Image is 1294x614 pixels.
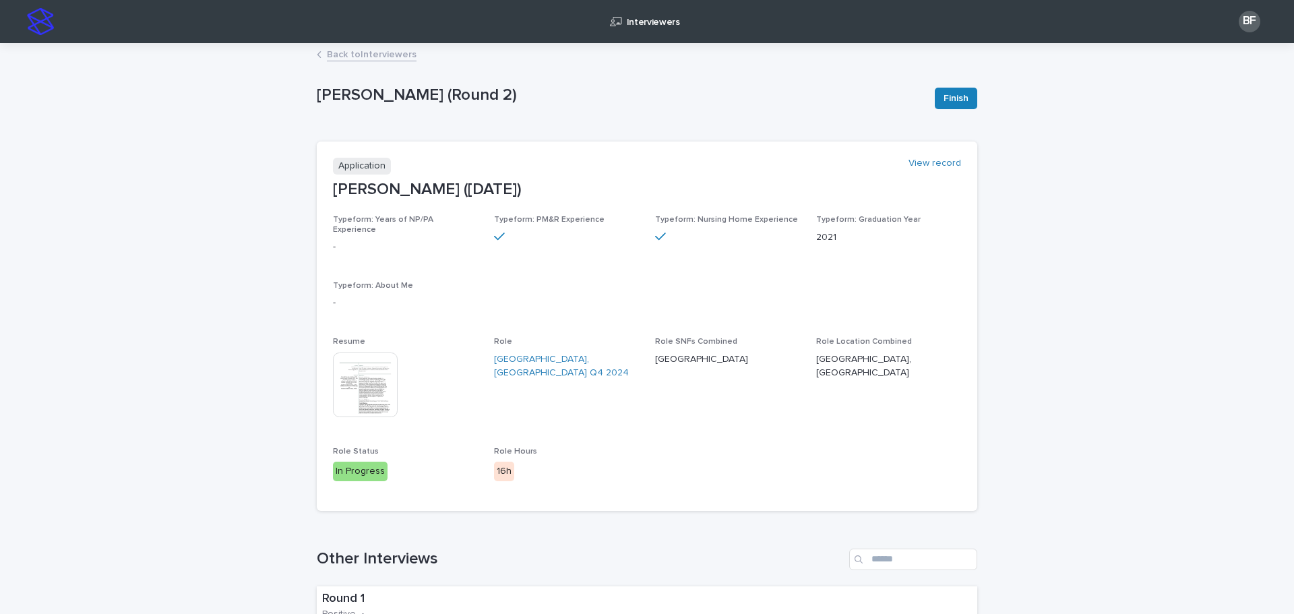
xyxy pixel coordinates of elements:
span: Finish [944,92,968,105]
p: Application [333,158,391,175]
div: 16h [494,462,514,481]
span: Typeform: Nursing Home Experience [655,216,798,224]
div: In Progress [333,462,388,481]
span: Role Location Combined [816,338,912,346]
span: Role Hours [494,448,537,456]
p: - [333,296,961,310]
p: [GEOGRAPHIC_DATA], [GEOGRAPHIC_DATA] [816,352,961,381]
p: Round 1 [322,592,972,607]
p: [PERSON_NAME] ([DATE]) [333,180,961,199]
h1: Other Interviews [317,549,844,569]
p: - [333,240,478,254]
span: Typeform: Years of NP/PA Experience [333,216,433,233]
a: View record [908,158,961,169]
span: Role SNFs Combined [655,338,737,346]
p: [GEOGRAPHIC_DATA] [655,352,800,367]
span: Typeform: About Me [333,282,413,290]
span: Resume [333,338,365,346]
input: Search [849,549,977,570]
a: [GEOGRAPHIC_DATA], [GEOGRAPHIC_DATA] Q4 2024 [494,352,639,381]
button: Finish [935,88,977,109]
div: BF [1239,11,1260,32]
span: Role Status [333,448,379,456]
span: Typeform: Graduation Year [816,216,921,224]
a: Back toInterviewers [327,46,417,61]
img: stacker-logo-s-only.png [27,8,54,35]
p: [PERSON_NAME] (Round 2) [317,86,924,105]
span: Typeform: PM&R Experience [494,216,605,224]
span: Role [494,338,512,346]
p: 2021 [816,231,961,245]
